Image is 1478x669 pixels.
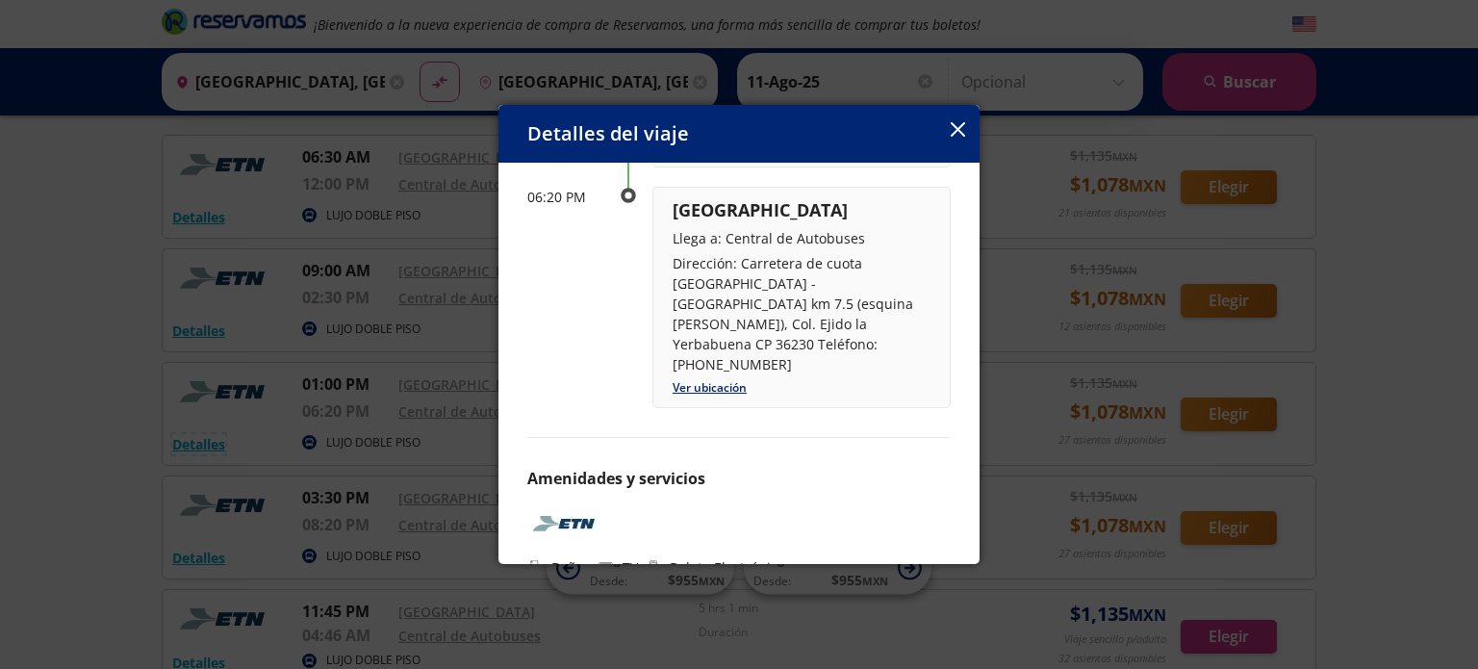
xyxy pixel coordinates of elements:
p: [GEOGRAPHIC_DATA] [673,197,930,223]
p: Dirección: Carretera de cuota [GEOGRAPHIC_DATA] - [GEOGRAPHIC_DATA] km 7.5 (esquina [PERSON_NAME]... [673,253,930,374]
p: 06:20 PM [527,187,604,207]
p: Boleto Electrónico [670,557,785,578]
p: TV [623,557,638,578]
p: Llega a: Central de Autobuses [673,228,930,248]
p: Detalles del viaje [527,119,689,148]
p: Baños [551,557,591,578]
p: Amenidades y servicios [527,467,951,490]
img: ETN [527,509,604,538]
a: Ver ubicación [673,379,747,396]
